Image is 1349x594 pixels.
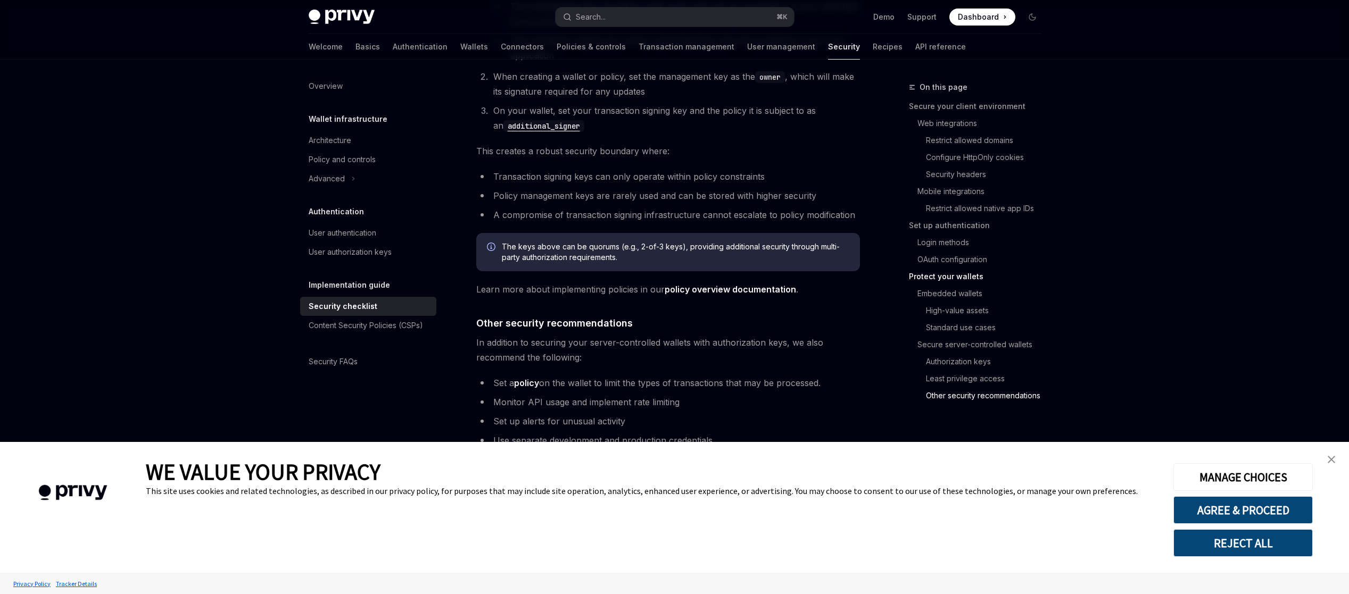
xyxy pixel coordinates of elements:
[476,414,860,429] li: Set up alerts for unusual activity
[300,169,436,188] button: Toggle Advanced section
[476,169,860,184] li: Transaction signing keys can only operate within policy constraints
[476,207,860,222] li: A compromise of transaction signing infrastructure cannot escalate to policy modification
[909,353,1049,370] a: Authorization keys
[355,34,380,60] a: Basics
[909,387,1049,404] a: Other security recommendations
[309,10,375,24] img: dark logo
[309,319,423,332] div: Content Security Policies (CSPs)
[309,246,392,258] div: User authorization keys
[909,200,1049,217] a: Restrict allowed native app IDs
[907,12,937,22] a: Support
[309,134,351,147] div: Architecture
[909,319,1049,336] a: Standard use cases
[476,395,860,409] li: Monitor API usage and implement rate limiting
[146,486,1157,496] div: This site uses cookies and related technologies, as described in our privacy policy, for purposes...
[309,205,364,218] h5: Authentication
[53,574,100,593] a: Tracker Details
[1328,456,1335,463] img: close banner
[309,300,377,313] div: Security checklist
[556,7,794,27] button: Open search
[909,115,1049,132] a: Web integrations
[665,284,796,295] a: policy overview documentation
[557,34,626,60] a: Policies & controls
[309,172,345,185] div: Advanced
[915,34,966,60] a: API reference
[1173,496,1313,524] button: AGREE & PROCEED
[309,113,387,126] h5: Wallet infrastructure
[476,433,860,448] li: Use separate development and production credentials
[501,34,544,60] a: Connectors
[502,241,849,263] span: The keys above can be quorums (e.g., 2-of-3 keys), providing additional security through multi-pa...
[920,81,967,94] span: On this page
[476,188,860,203] li: Policy management keys are rarely used and can be stored with higher security
[300,223,436,242] a: User authentication
[1173,463,1313,491] button: MANAGE CHOICES
[300,242,436,262] a: User authorization keys
[493,71,854,97] span: When creating a wallet or policy, set the management key as the , which will make its signature r...
[476,144,860,158] span: This creates a robust security boundary where:
[146,458,380,486] span: WE VALUE YOUR PRIVACY
[576,11,606,23] div: Search...
[503,120,584,131] a: additional_signer
[776,13,788,21] span: ⌘ K
[909,336,1049,353] a: Secure server-controlled wallets
[460,34,488,60] a: Wallets
[909,149,1049,166] a: Configure HttpOnly cookies
[909,217,1049,234] a: Set up authentication
[639,34,734,60] a: Transaction management
[873,12,895,22] a: Demo
[476,375,860,390] li: Set a on the wallet to limit the types of transactions that may be processed.
[493,105,816,131] span: On your wallet, set your transaction signing key and the policy it is subject to as an
[300,77,436,96] a: Overview
[300,297,436,316] a: Security checklist
[909,166,1049,183] a: Security headers
[873,34,903,60] a: Recipes
[16,470,130,516] img: company logo
[1321,449,1342,470] a: close banner
[309,279,390,291] h5: Implementation guide
[309,153,376,166] div: Policy and controls
[514,378,539,389] a: policy
[309,80,343,93] div: Overview
[476,282,860,297] span: Learn more about implementing policies in our .
[11,574,53,593] a: Privacy Policy
[909,98,1049,115] a: Secure your client environment
[300,150,436,169] a: Policy and controls
[503,120,584,132] code: additional_signer
[309,355,358,368] div: Security FAQs
[487,242,498,253] svg: Info
[309,34,343,60] a: Welcome
[1024,9,1041,26] button: Toggle dark mode
[747,34,815,60] a: User management
[476,335,860,365] span: In addition to securing your server-controlled wallets with authorization keys, we also recommend...
[909,285,1049,302] a: Embedded wallets
[476,316,633,330] span: Other security recommendations
[300,316,436,335] a: Content Security Policies (CSPs)
[393,34,448,60] a: Authentication
[909,302,1049,319] a: High-value assets
[828,34,860,60] a: Security
[909,132,1049,149] a: Restrict allowed domains
[755,71,785,83] code: owner
[300,352,436,371] a: Security FAQs
[909,370,1049,387] a: Least privilege access
[909,183,1049,200] a: Mobile integrations
[958,12,999,22] span: Dashboard
[949,9,1015,26] a: Dashboard
[909,268,1049,285] a: Protect your wallets
[1173,529,1313,557] button: REJECT ALL
[300,131,436,150] a: Architecture
[309,227,376,239] div: User authentication
[909,234,1049,251] a: Login methods
[909,251,1049,268] a: OAuth configuration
